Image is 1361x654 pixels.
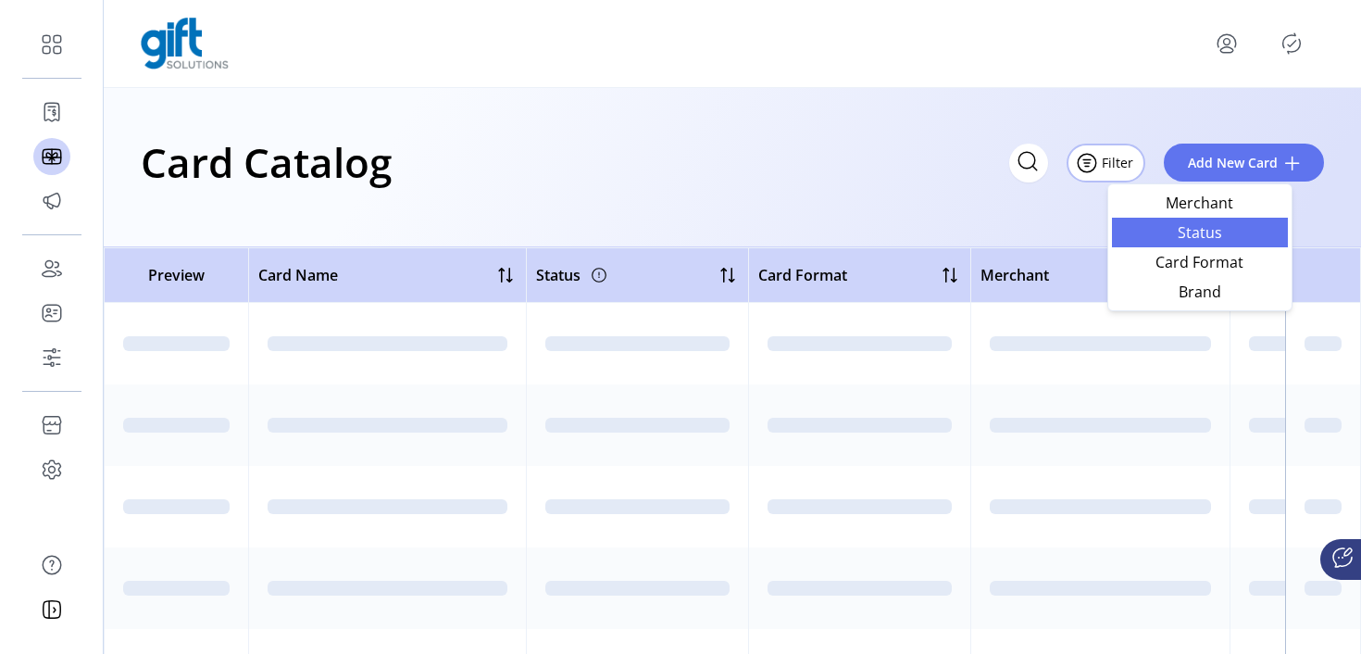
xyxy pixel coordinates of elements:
[1123,284,1277,299] span: Brand
[1112,218,1288,247] li: Status
[1112,188,1288,218] li: Merchant
[1102,153,1133,172] span: Filter
[1112,277,1288,307] li: Brand
[1188,153,1278,172] span: Add New Card
[258,264,338,286] span: Card Name
[1009,144,1048,182] input: Search
[1277,29,1306,58] button: Publisher Panel
[758,264,847,286] span: Card Format
[1123,225,1277,240] span: Status
[980,264,1049,286] span: Merchant
[141,130,392,195] h1: Card Catalog
[1123,195,1277,210] span: Merchant
[1164,144,1324,182] button: Add New Card
[1212,29,1242,58] button: menu
[1112,247,1288,277] li: Card Format
[536,260,610,290] div: Status
[1123,255,1277,270] span: Card Format
[114,264,239,286] span: Preview
[1067,144,1145,182] button: Filter Button
[141,18,229,69] img: logo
